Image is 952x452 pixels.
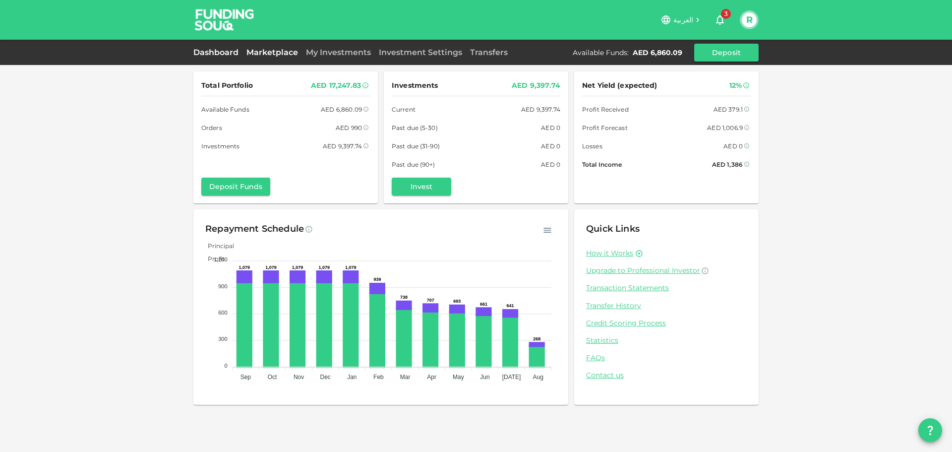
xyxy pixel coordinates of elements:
[586,319,747,328] a: Credit Scoring Process
[710,10,730,30] button: 3
[302,48,375,57] a: My Investments
[582,123,628,133] span: Profit Forecast
[214,257,228,262] tspan: 1,200
[336,123,362,133] div: AED 990
[347,374,357,381] tspan: Jan
[512,79,560,92] div: AED 9,397.74
[573,48,629,58] div: Available Funds :
[392,159,435,170] span: Past due (90+)
[427,374,436,381] tspan: Apr
[392,104,416,115] span: Current
[586,301,747,311] a: Transfer History
[721,9,731,19] span: 3
[586,266,747,275] a: Upgrade to Professional Investor
[707,123,743,133] div: AED 1,006.9
[586,336,747,345] a: Statistics
[193,48,242,57] a: Dashboard
[392,141,440,151] span: Past due (31-90)
[392,79,438,92] span: Investments
[694,44,759,62] button: Deposit
[240,374,251,381] tspan: Sep
[392,123,438,133] span: Past due (5-30)
[375,48,466,57] a: Investment Settings
[714,104,743,115] div: AED 379.1
[453,374,464,381] tspan: May
[480,374,489,381] tspan: Jun
[712,159,743,170] div: AED 1,386
[294,374,304,381] tspan: Nov
[633,48,682,58] div: AED 6,860.09
[218,283,227,289] tspan: 900
[373,374,384,381] tspan: Feb
[673,15,693,24] span: العربية
[723,141,743,151] div: AED 0
[586,249,633,258] a: How it Works
[218,310,227,316] tspan: 600
[586,223,640,234] span: Quick Links
[205,221,304,237] div: Repayment Schedule
[392,178,451,195] button: Invest
[541,141,560,151] div: AED 0
[201,141,239,151] span: Investments
[242,48,302,57] a: Marketplace
[742,12,757,27] button: R
[218,336,227,342] tspan: 300
[582,159,622,170] span: Total Income
[918,418,942,442] button: question
[521,104,560,115] div: AED 9,397.74
[201,104,249,115] span: Available Funds
[586,283,747,293] a: Transaction Statements
[321,104,362,115] div: AED 6,860.09
[466,48,512,57] a: Transfers
[201,123,222,133] span: Orders
[541,159,560,170] div: AED 0
[201,79,253,92] span: Total Portfolio
[586,266,700,275] span: Upgrade to Professional Investor
[586,353,747,363] a: FAQs
[200,255,225,262] span: Profit
[586,371,747,380] a: Contact us
[541,123,560,133] div: AED 0
[224,363,227,369] tspan: 0
[320,374,331,381] tspan: Dec
[502,374,521,381] tspan: [DATE]
[268,374,277,381] tspan: Oct
[582,141,602,151] span: Losses
[201,178,270,195] button: Deposit Funds
[400,374,411,381] tspan: Mar
[323,141,362,151] div: AED 9,397.74
[582,79,657,92] span: Net Yield (expected)
[533,374,543,381] tspan: Aug
[311,79,361,92] div: AED 17,247.83
[200,242,234,250] span: Principal
[729,79,742,92] div: 12%
[582,104,629,115] span: Profit Received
